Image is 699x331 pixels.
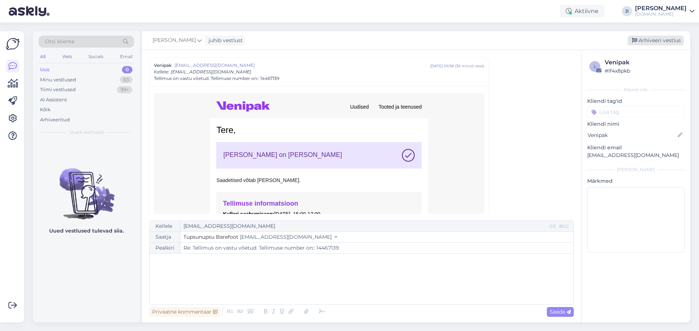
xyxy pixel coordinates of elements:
[605,58,682,67] div: Venipak
[587,106,684,117] input: Lisa tag
[40,116,70,124] div: Arhiveeritud
[223,211,274,217] strong: Kulleri saabumisaeg:
[558,223,570,230] div: BCC
[635,11,687,17] div: [DOMAIN_NAME]
[150,243,181,253] div: Pealkiri
[587,166,684,173] div: [PERSON_NAME]
[635,5,695,17] a: [PERSON_NAME][DOMAIN_NAME]
[240,234,332,240] span: [EMAIL_ADDRESS][DOMAIN_NAME]
[153,36,196,44] span: [PERSON_NAME]
[40,96,67,104] div: AI Assistent
[605,67,682,75] div: # lf4x8pkb
[122,66,133,73] div: 0
[40,66,50,73] div: Uus
[560,5,604,18] div: Aktiivne
[622,6,632,16] div: JI
[181,243,573,253] input: Write subject here...
[40,86,76,93] div: Tiimi vestlused
[117,86,133,93] div: 99+
[223,200,298,207] strong: Tellimuse informatsioon
[587,177,684,185] p: Märkmed
[594,64,596,69] span: l
[149,307,220,317] div: Privaatne kommentaar
[6,37,20,51] img: Askly Logo
[87,52,105,61] div: Socials
[216,125,422,136] h1: Tere,
[587,86,684,93] div: Kliendi info
[628,36,684,45] div: Arhiveeri vestlus
[154,75,279,82] span: Tellimus on vastu võetud. Tellimuse number on:: 14467139
[216,192,422,256] td: [DATE], 15:00-17:00 [STREET_ADDRESS] 14467139 017CCF
[216,101,270,112] img: f71f2c15-fc23-fe97-d879-1897c5b82def.png
[45,38,74,45] span: Otsi kliente
[635,5,687,11] div: [PERSON_NAME]
[40,76,76,84] div: Minu vestlused
[587,120,684,128] p: Kliendi nimi
[61,52,74,61] div: Web
[171,69,251,74] span: [EMAIL_ADDRESS][DOMAIN_NAME]
[587,152,684,159] p: [EMAIL_ADDRESS][DOMAIN_NAME]
[350,104,369,110] a: Uudised
[223,151,342,158] span: [PERSON_NAME] on [PERSON_NAME]
[40,106,51,113] div: Kõik
[379,104,422,110] a: Tooted ja teenused
[206,37,243,44] div: juhib vestlust
[154,62,171,69] span: Venipak
[70,129,103,136] span: Uued vestlused
[181,221,548,231] input: Recepient...
[49,227,124,235] p: Uued vestlused tulevad siia.
[150,232,181,242] div: Saatja
[588,131,676,139] input: Lisa nimi
[210,175,428,189] td: Saadetised võtab [PERSON_NAME].
[550,308,571,315] span: Saada
[455,63,484,69] div: ( 35 minuti eest )
[119,52,134,61] div: Email
[548,223,558,230] div: CC
[183,233,337,241] button: Tupsunupsu Barefoot [EMAIL_ADDRESS][DOMAIN_NAME]
[120,76,133,84] div: 63
[33,155,140,221] img: No chats
[587,97,684,105] p: Kliendi tag'id
[183,234,238,240] span: Tupsunupsu Barefoot
[150,221,181,231] div: Kellele
[154,69,169,74] span: Kellele :
[39,52,47,61] div: All
[587,144,684,152] p: Kliendi email
[402,149,415,162] img: 613ebde0-6852-d88b-32c1-6abd25ffbc4c.png
[430,63,454,69] div: [DATE] 09:38
[174,62,430,69] span: [EMAIL_ADDRESS][DOMAIN_NAME]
